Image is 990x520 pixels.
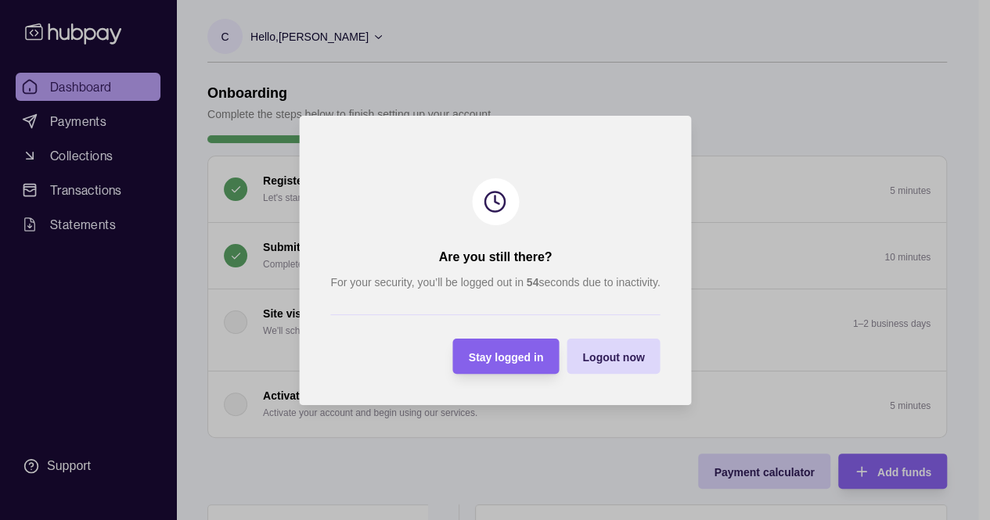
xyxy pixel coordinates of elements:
strong: 54 [526,276,538,289]
h2: Are you still there? [438,249,552,266]
button: Stay logged in [452,339,559,374]
button: Logout now [567,339,660,374]
span: Stay logged in [468,350,543,363]
p: For your security, you’ll be logged out in seconds due to inactivity. [330,274,660,291]
span: Logout now [582,350,644,363]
